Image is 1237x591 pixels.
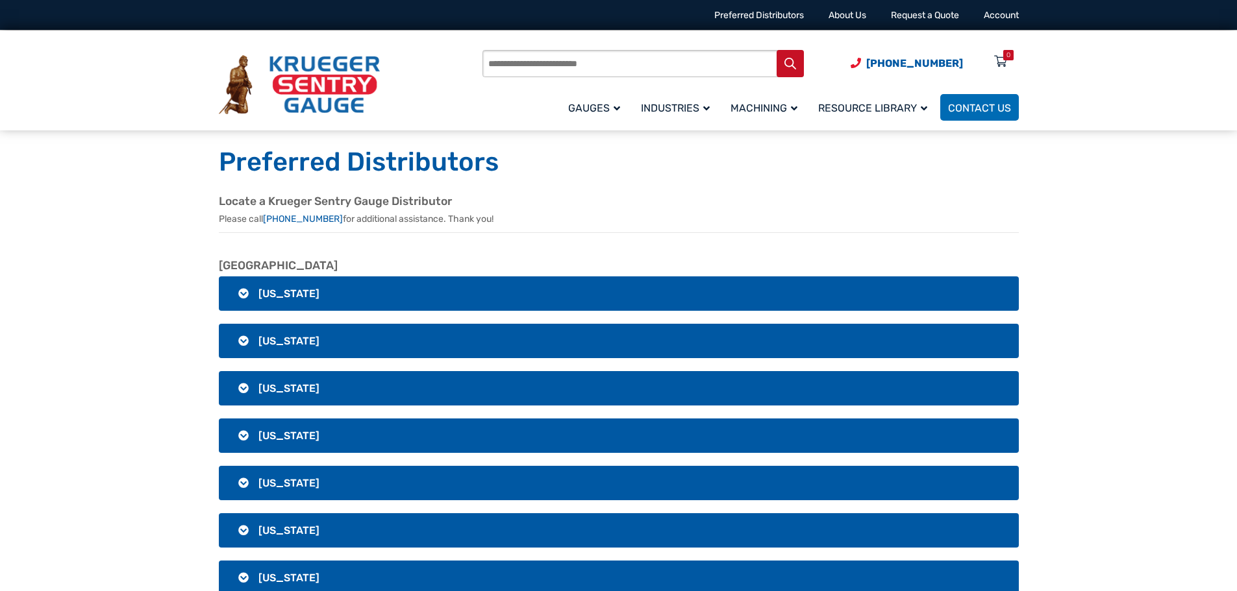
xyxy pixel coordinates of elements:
span: [US_STATE] [258,429,319,442]
span: Industries [641,102,710,114]
span: Contact Us [948,102,1011,114]
a: Account [984,10,1019,21]
a: Resource Library [810,92,940,123]
a: Phone Number (920) 434-8860 [851,55,963,71]
span: Gauges [568,102,620,114]
span: [PHONE_NUMBER] [866,57,963,69]
span: [US_STATE] [258,477,319,489]
h2: [GEOGRAPHIC_DATA] [219,259,1019,273]
h2: Locate a Krueger Sentry Gauge Distributor [219,195,1019,209]
span: Machining [731,102,797,114]
span: [US_STATE] [258,335,319,347]
a: About Us [829,10,866,21]
a: Contact Us [940,94,1019,121]
a: Machining [723,92,810,123]
div: 0 [1006,50,1010,60]
a: Industries [633,92,723,123]
span: [US_STATE] [258,382,319,394]
span: [US_STATE] [258,572,319,584]
p: Please call for additional assistance. Thank you! [219,212,1019,226]
a: Request a Quote [891,10,959,21]
span: Resource Library [818,102,927,114]
h1: Preferred Distributors [219,146,1019,178]
span: [US_STATE] [258,287,319,300]
span: [US_STATE] [258,524,319,537]
a: Gauges [560,92,633,123]
img: Krueger Sentry Gauge [219,55,380,115]
a: [PHONE_NUMBER] [263,213,343,224]
a: Preferred Distributors [714,10,804,21]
